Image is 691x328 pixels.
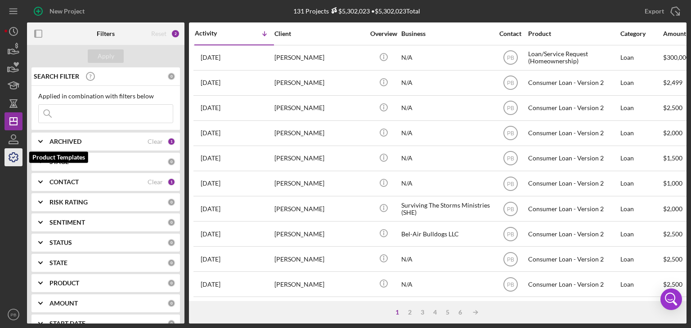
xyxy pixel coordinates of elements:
span: $1,000 [663,179,682,187]
time: 2025-08-08 02:23 [201,129,220,137]
div: Surviving The Storms Ministries (SHE) [401,197,491,221]
div: 6 [454,309,467,316]
div: Consumer Loan - Version 2 [528,146,618,170]
time: 2025-07-03 03:28 [201,256,220,263]
time: 2025-08-15 12:23 [201,104,220,111]
button: PB [4,306,22,324]
div: [PERSON_NAME] [274,272,364,296]
div: Consumer Loan - Version 2 [528,121,618,145]
div: $5,302,023 [329,7,370,15]
time: 2025-08-07 03:45 [201,155,220,162]
div: Applied in combination with filters below [38,93,173,100]
div: [PERSON_NAME] [274,121,364,145]
span: $2,000 [663,205,682,213]
text: PB [507,281,514,288]
div: Loan [620,172,662,195]
div: Loan [620,297,662,321]
button: Apply [88,49,124,63]
div: Business [401,30,491,37]
div: Export [645,2,664,20]
text: PB [507,155,514,162]
div: Clear [148,138,163,145]
div: N/A [401,96,491,120]
b: STATUS [49,239,72,246]
time: 2025-08-01 19:47 [201,180,220,187]
span: $2,000 [663,129,682,137]
div: Clear [148,178,163,186]
div: 2 [171,29,180,38]
div: [PERSON_NAME] [274,46,364,70]
b: STAGE [49,158,69,165]
text: PB [507,55,514,61]
span: $2,500 [663,230,682,238]
div: [PERSON_NAME] [274,297,364,321]
b: STATE [49,259,67,266]
time: 2025-07-11 19:00 [201,230,220,238]
div: N/A [401,272,491,296]
span: $2,500 [663,104,682,111]
div: Loan [620,197,662,221]
div: N/A [401,247,491,271]
div: 0 [167,259,175,267]
div: Consumer Loan - Version 2 [528,197,618,221]
b: SEARCH FILTER [34,73,79,80]
div: Bel-Air Bulldogs LLC [401,222,491,246]
time: 2025-06-25 22:28 [201,281,220,288]
b: RISK RATING [49,199,88,206]
button: Export [636,2,687,20]
div: [PERSON_NAME] [274,71,364,95]
div: Client [274,30,364,37]
div: Apply [98,49,114,63]
div: Activity [195,30,234,37]
div: Product [528,30,618,37]
div: 1 [391,309,404,316]
time: 2025-07-14 23:01 [201,205,220,213]
b: PRODUCT [49,279,79,287]
div: Consumer Loan - Version 2 [528,297,618,321]
div: Loan [620,71,662,95]
time: 2025-08-18 11:39 [201,54,220,61]
div: 0 [167,319,175,328]
div: N/A [401,46,491,70]
button: New Project [27,2,94,20]
div: Consumer Loan - Version 2 [528,272,618,296]
div: Open Intercom Messenger [660,288,682,310]
div: 0 [167,239,175,247]
div: Loan [620,272,662,296]
div: 0 [167,158,175,166]
div: 2 [404,309,416,316]
div: 0 [167,299,175,307]
div: 0 [167,279,175,287]
b: CONTACT [49,178,79,186]
div: Consumer Loan - Version 2 [528,247,618,271]
b: START DATE [49,320,85,327]
div: Overview [367,30,400,37]
div: 1 [167,178,175,186]
div: N/A [401,172,491,195]
div: 0 [167,198,175,206]
div: Consumer Loan - Version 2 [528,96,618,120]
div: Loan [620,46,662,70]
span: $2,500 [663,280,682,288]
b: SENTIMENT [49,219,85,226]
div: Loan [620,96,662,120]
div: [PERSON_NAME] [274,172,364,195]
div: Loan [620,247,662,271]
div: Loan [620,121,662,145]
div: Loan [620,146,662,170]
div: 5 [441,309,454,316]
div: 0 [167,218,175,226]
div: 0 [167,72,175,80]
div: N/A [401,71,491,95]
div: Reset [151,30,166,37]
div: Contact [494,30,527,37]
div: Loan [620,222,662,246]
div: [PERSON_NAME] [274,222,364,246]
b: Filters [97,30,115,37]
div: 131 Projects • $5,302,023 Total [293,7,420,15]
div: [PERSON_NAME] [274,146,364,170]
div: Category [620,30,662,37]
b: ARCHIVED [49,138,81,145]
span: $2,500 [663,255,682,263]
div: N/A [401,146,491,170]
